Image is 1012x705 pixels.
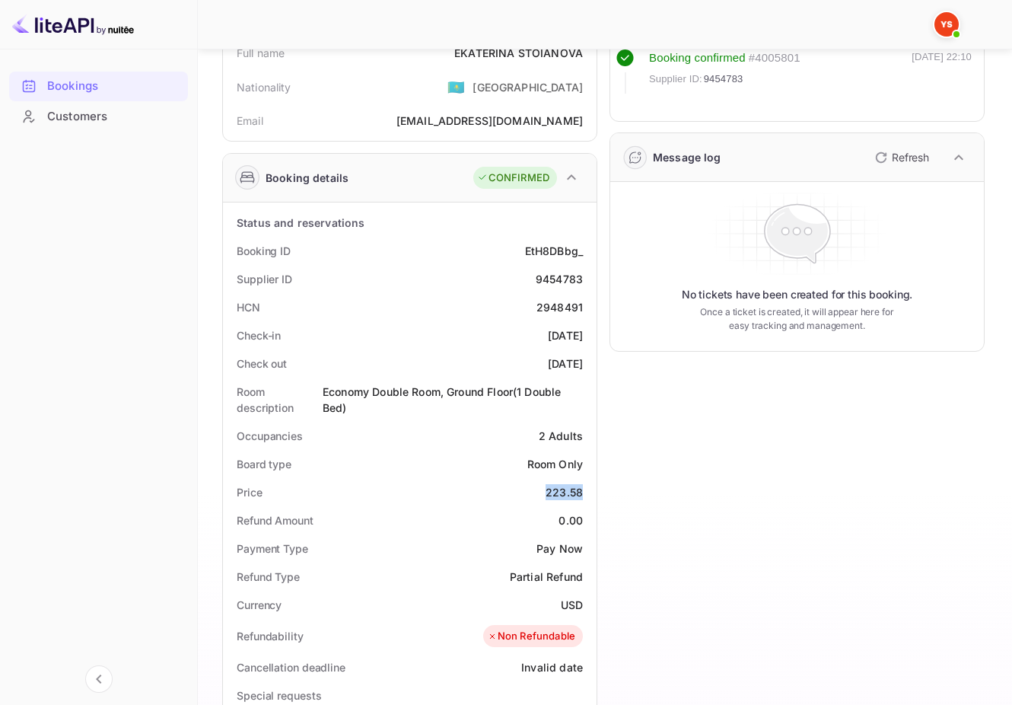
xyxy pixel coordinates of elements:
[85,665,113,693] button: Collapse navigation
[237,45,285,61] div: Full name
[237,597,282,613] div: Currency
[536,271,583,287] div: 9454783
[323,384,583,416] div: Economy Double Room, Ground Floor(1 Double Bed)
[237,456,291,472] div: Board type
[237,299,260,315] div: HCN
[682,287,913,302] p: No tickets have been created for this booking.
[912,49,972,94] div: [DATE] 22:10
[536,541,583,557] div: Pay Now
[9,102,188,130] a: Customers
[237,79,291,95] div: Nationality
[47,78,180,95] div: Bookings
[237,113,263,129] div: Email
[521,659,583,675] div: Invalid date
[237,687,321,703] div: Special requests
[510,569,583,585] div: Partial Refund
[934,12,959,37] img: Yandex Support
[546,484,583,500] div: 223.58
[237,628,304,644] div: Refundability
[539,428,583,444] div: 2 Adults
[525,243,583,259] div: EtH8DBbg_
[477,171,549,186] div: CONFIRMED
[447,73,465,100] span: United States
[9,72,188,100] a: Bookings
[698,305,896,333] p: Once a ticket is created, it will appear here for easy tracking and management.
[454,45,583,61] div: EKATERINA STOIANOVA
[237,484,263,500] div: Price
[237,569,300,585] div: Refund Type
[548,356,583,372] div: [DATE]
[12,12,134,37] img: LiteAPI logo
[561,597,583,613] div: USD
[704,72,743,87] span: 9454783
[237,243,291,259] div: Booking ID
[237,541,308,557] div: Payment Type
[9,72,188,101] div: Bookings
[266,170,348,186] div: Booking details
[396,113,583,129] div: [EMAIL_ADDRESS][DOMAIN_NAME]
[237,215,364,231] div: Status and reservations
[548,327,583,343] div: [DATE]
[9,102,188,132] div: Customers
[653,149,721,165] div: Message log
[749,49,800,67] div: # 4005801
[536,299,583,315] div: 2948491
[866,145,935,170] button: Refresh
[527,456,583,472] div: Room Only
[649,72,702,87] span: Supplier ID:
[237,512,313,528] div: Refund Amount
[237,384,323,416] div: Room description
[237,659,345,675] div: Cancellation deadline
[237,428,303,444] div: Occupancies
[237,327,281,343] div: Check-in
[487,629,575,644] div: Non Refundable
[473,79,583,95] div: [GEOGRAPHIC_DATA]
[649,49,746,67] div: Booking confirmed
[47,108,180,126] div: Customers
[559,512,583,528] div: 0.00
[892,149,929,165] p: Refresh
[237,271,292,287] div: Supplier ID
[237,356,287,372] div: Check out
